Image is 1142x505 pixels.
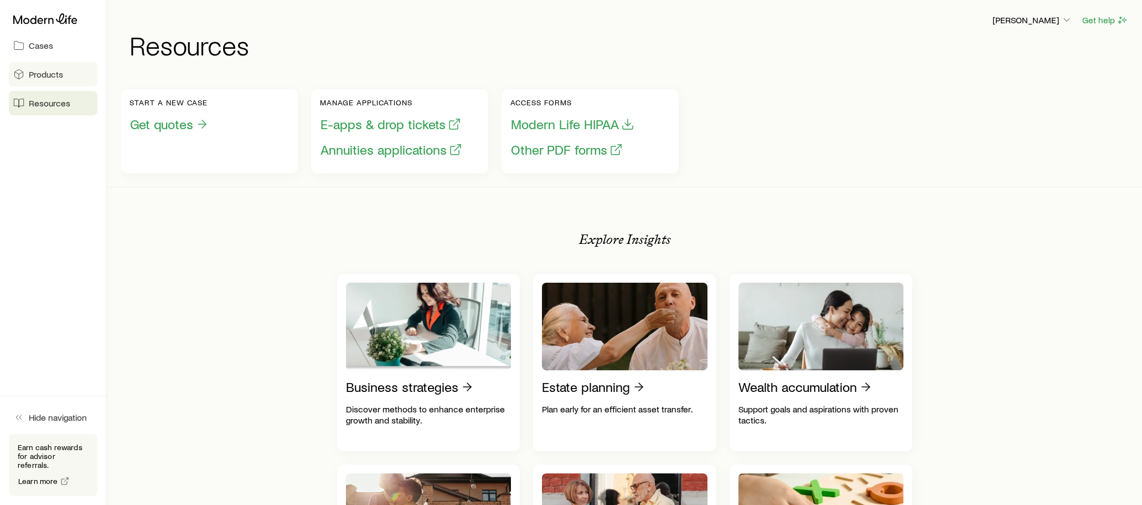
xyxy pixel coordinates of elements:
p: Wealth accumulation [738,379,857,395]
span: Resources [29,98,70,109]
button: Get help [1082,14,1129,27]
h1: Resources [130,32,1129,58]
span: Cases [29,40,53,51]
button: [PERSON_NAME] [992,14,1073,27]
button: Modern Life HIPAA [510,116,635,133]
p: Earn cash rewards for advisor referrals. [18,443,89,470]
p: Explore Insights [579,232,671,247]
a: Cases [9,33,97,58]
p: Start a new case [130,98,209,107]
button: Get quotes [130,116,209,133]
a: Resources [9,91,97,115]
a: Estate planningPlan early for an efficient asset transfer. [533,274,716,451]
span: Learn more [18,477,58,485]
p: Manage applications [320,98,463,107]
img: Wealth accumulation [738,283,904,370]
img: Business strategies [346,283,511,370]
p: Plan early for an efficient asset transfer. [542,404,707,415]
span: Products [29,69,63,80]
div: Earn cash rewards for advisor referrals.Learn more [9,434,97,496]
p: Support goals and aspirations with proven tactics. [738,404,904,426]
button: E-apps & drop tickets [320,116,462,133]
a: Wealth accumulationSupport goals and aspirations with proven tactics. [730,274,913,451]
p: Access forms [510,98,635,107]
a: Products [9,62,97,86]
img: Estate planning [542,283,707,370]
p: Estate planning [542,379,630,395]
button: Other PDF forms [510,141,623,159]
p: Business strategies [346,379,458,395]
button: Annuities applications [320,141,463,159]
a: Business strategiesDiscover methods to enhance enterprise growth and stability. [337,274,520,451]
p: Discover methods to enhance enterprise growth and stability. [346,404,511,426]
p: [PERSON_NAME] [993,14,1072,25]
span: Hide navigation [29,412,87,423]
button: Hide navigation [9,405,97,430]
